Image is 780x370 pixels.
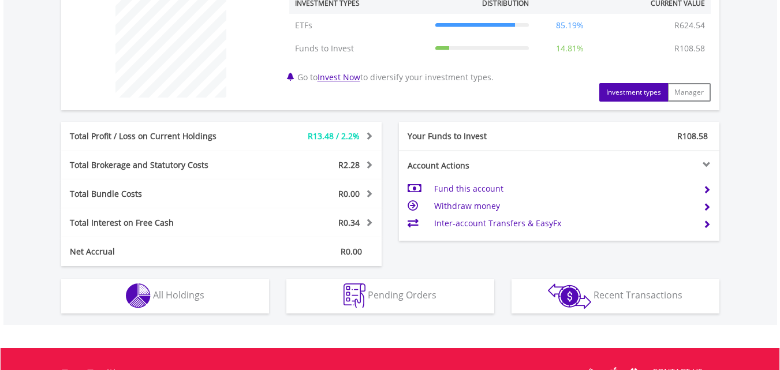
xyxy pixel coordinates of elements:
button: All Holdings [61,279,269,313]
div: Account Actions [399,160,559,171]
td: Fund this account [434,180,693,197]
button: Recent Transactions [512,279,719,313]
span: R13.48 / 2.2% [308,130,360,141]
div: Total Interest on Free Cash [61,217,248,229]
td: Inter-account Transfers & EasyFx [434,215,693,232]
button: Investment types [599,83,668,102]
img: transactions-zar-wht.png [548,283,591,309]
span: R0.34 [338,217,360,228]
td: Withdraw money [434,197,693,215]
span: R108.58 [677,130,708,141]
td: ETFs [289,14,430,37]
div: Your Funds to Invest [399,130,559,142]
div: Total Bundle Costs [61,188,248,200]
span: All Holdings [153,289,204,301]
td: 85.19% [535,14,605,37]
button: Pending Orders [286,279,494,313]
span: R2.28 [338,159,360,170]
img: pending_instructions-wht.png [344,283,365,308]
span: Pending Orders [368,289,436,301]
div: Net Accrual [61,246,248,257]
div: Total Profit / Loss on Current Holdings [61,130,248,142]
div: Total Brokerage and Statutory Costs [61,159,248,171]
td: R624.54 [669,14,711,37]
a: Invest Now [318,72,360,83]
td: 14.81% [535,37,605,60]
button: Manager [667,83,711,102]
span: R0.00 [338,188,360,199]
td: R108.58 [669,37,711,60]
span: Recent Transactions [594,289,682,301]
td: Funds to Invest [289,37,430,60]
img: holdings-wht.png [126,283,151,308]
span: R0.00 [341,246,362,257]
